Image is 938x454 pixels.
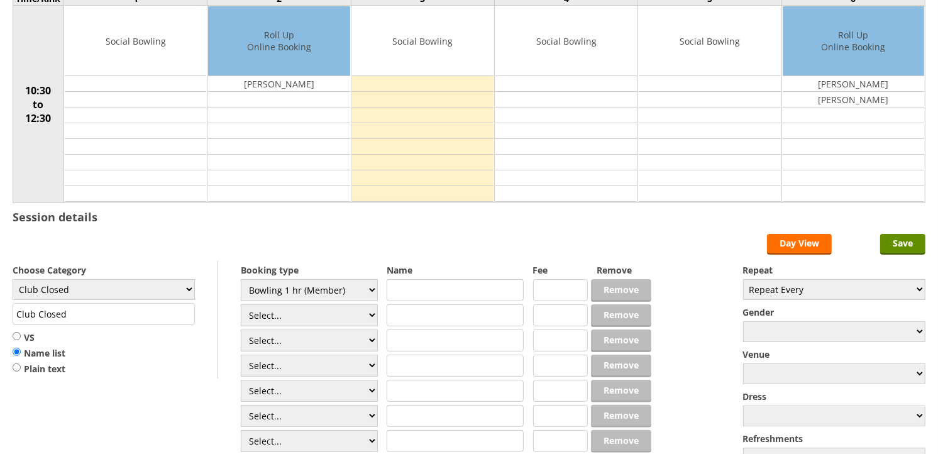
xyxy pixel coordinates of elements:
input: VS [13,331,21,341]
td: [PERSON_NAME] [783,92,924,108]
label: Refreshments [743,433,925,445]
td: [PERSON_NAME] [208,76,350,92]
label: VS [13,331,65,344]
label: Choose Category [13,264,195,276]
label: Name [387,264,524,276]
input: Title/Description [13,303,195,325]
td: Social Bowling [639,6,780,76]
label: Gender [743,306,925,318]
td: Social Bowling [352,6,494,76]
h3: Session details [13,209,97,224]
td: Social Bowling [65,6,206,76]
input: Save [880,234,925,255]
label: Plain text [13,363,65,375]
input: Name list [13,347,21,357]
label: Booking type [241,264,378,276]
td: Roll Up Online Booking [783,6,924,76]
label: Name list [13,347,65,360]
td: Roll Up Online Booking [208,6,350,76]
td: 10:30 to 12:30 [13,6,64,203]
td: Social Bowling [495,6,637,76]
label: Fee [533,264,588,276]
label: Dress [743,390,925,402]
label: Remove [597,264,651,276]
label: Venue [743,348,925,360]
label: Repeat [743,264,925,276]
td: [PERSON_NAME] [783,76,924,92]
a: Day View [767,234,832,255]
input: Plain text [13,363,21,372]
